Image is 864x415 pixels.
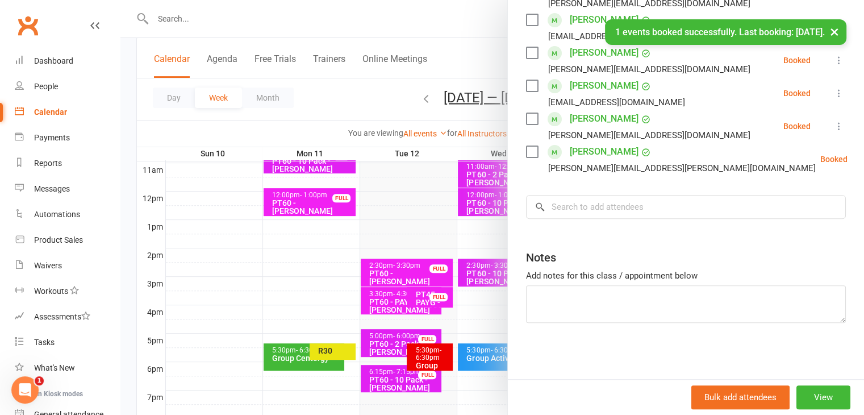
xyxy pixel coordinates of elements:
[15,227,120,253] a: Product Sales
[14,11,42,40] a: Clubworx
[15,330,120,355] a: Tasks
[783,56,811,64] div: Booked
[34,56,73,65] div: Dashboard
[34,133,70,142] div: Payments
[34,287,68,296] div: Workouts
[15,48,120,74] a: Dashboard
[15,279,120,304] a: Workouts
[34,82,58,91] div: People
[35,376,44,385] span: 1
[15,151,120,176] a: Reports
[15,99,120,125] a: Calendar
[570,143,638,161] a: [PERSON_NAME]
[824,19,845,44] button: ×
[783,122,811,130] div: Booked
[34,210,80,219] div: Automations
[820,155,848,163] div: Booked
[15,253,120,279] a: Waivers
[34,107,67,117] div: Calendar
[15,202,120,227] a: Automations
[34,312,90,321] div: Assessments
[34,338,55,347] div: Tasks
[34,184,70,193] div: Messages
[526,195,846,219] input: Search to add attendees
[548,161,816,176] div: [PERSON_NAME][EMAIL_ADDRESS][PERSON_NAME][DOMAIN_NAME]
[34,159,62,168] div: Reports
[15,74,120,99] a: People
[34,363,75,372] div: What's New
[570,11,638,29] a: [PERSON_NAME]
[691,385,790,409] button: Bulk add attendees
[570,110,638,128] a: [PERSON_NAME]
[605,19,846,45] div: 1 events booked successfully. Last booking: [DATE].
[570,77,638,95] a: [PERSON_NAME]
[15,355,120,381] a: What's New
[526,269,846,283] div: Add notes for this class / appointment below
[570,44,638,62] a: [PERSON_NAME]
[15,176,120,202] a: Messages
[783,89,811,97] div: Booked
[526,250,556,265] div: Notes
[796,385,850,409] button: View
[34,235,83,244] div: Product Sales
[11,376,39,404] iframe: Intercom live chat
[548,62,750,77] div: [PERSON_NAME][EMAIL_ADDRESS][DOMAIN_NAME]
[34,261,62,270] div: Waivers
[15,125,120,151] a: Payments
[548,128,750,143] div: [PERSON_NAME][EMAIL_ADDRESS][DOMAIN_NAME]
[15,304,120,330] a: Assessments
[548,95,685,110] div: [EMAIL_ADDRESS][DOMAIN_NAME]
